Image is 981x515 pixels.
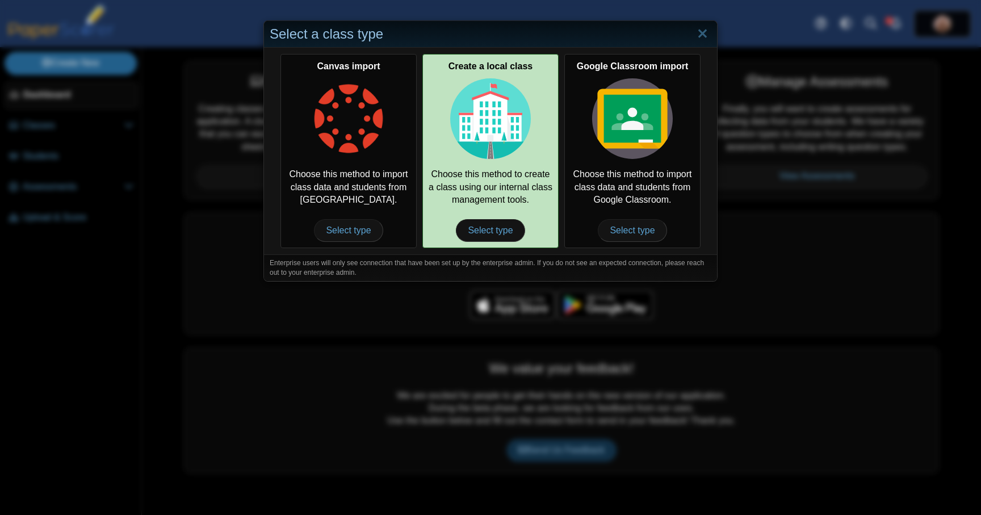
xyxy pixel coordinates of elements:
[592,78,673,159] img: class-type-google-classroom.svg
[456,219,525,242] span: Select type
[564,54,701,248] div: Choose this method to import class data and students from Google Classroom.
[422,54,559,248] div: Choose this method to create a class using our internal class management tools.
[450,78,531,159] img: class-type-local.svg
[280,54,417,248] a: Canvas import Choose this method to import class data and students from [GEOGRAPHIC_DATA]. Select...
[564,54,701,248] a: Google Classroom import Choose this method to import class data and students from Google Classroo...
[280,54,417,248] div: Choose this method to import class data and students from [GEOGRAPHIC_DATA].
[264,21,717,48] div: Select a class type
[577,61,688,71] b: Google Classroom import
[422,54,559,248] a: Create a local class Choose this method to create a class using our internal class management too...
[448,61,533,71] b: Create a local class
[264,254,717,281] div: Enterprise users will only see connection that have been set up by the enterprise admin. If you d...
[694,24,711,44] a: Close
[317,61,380,71] b: Canvas import
[314,219,383,242] span: Select type
[308,78,389,159] img: class-type-canvas.png
[598,219,666,242] span: Select type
